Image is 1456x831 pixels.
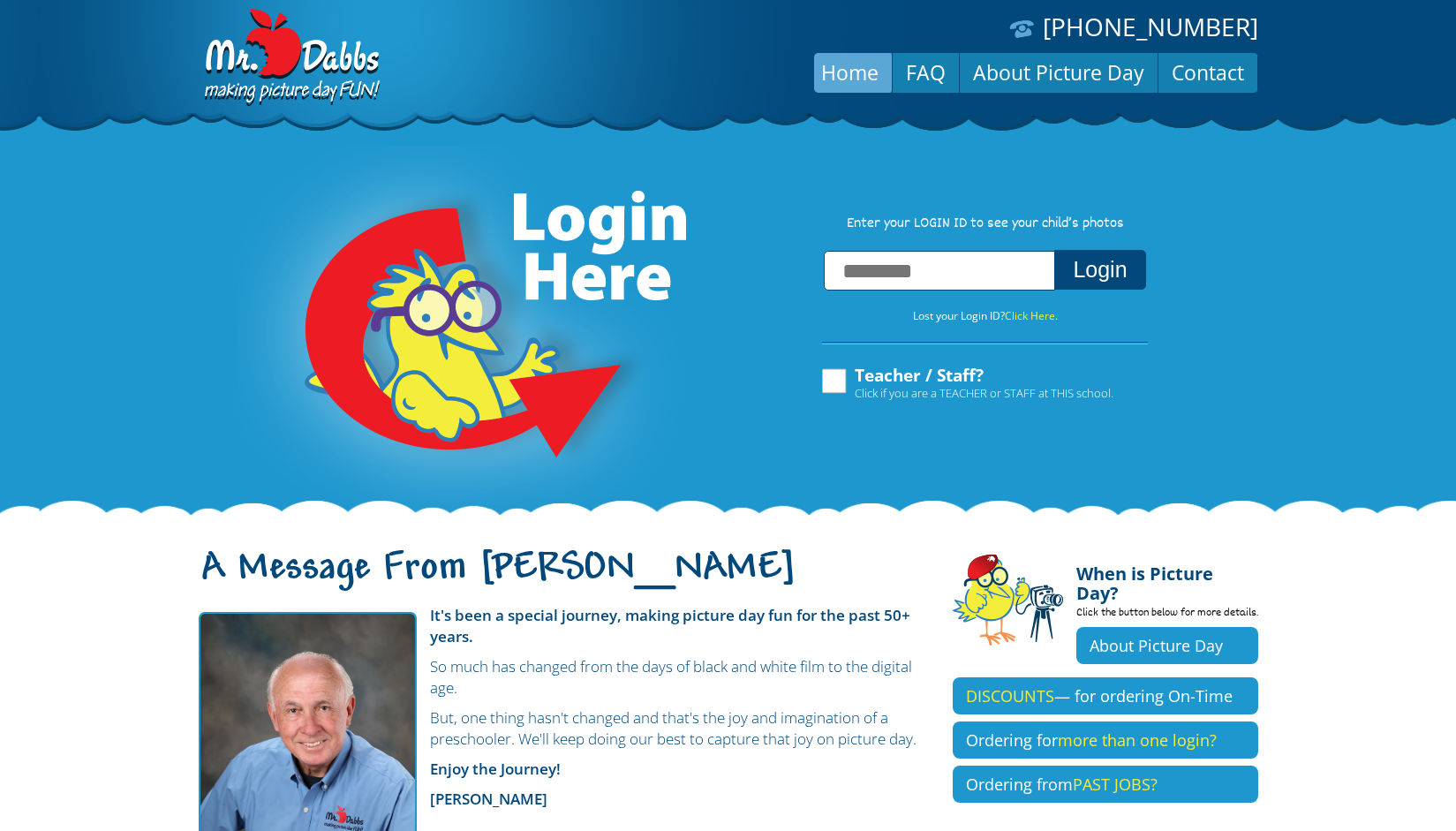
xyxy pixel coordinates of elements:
[960,51,1158,94] a: About Picture Day
[1076,603,1258,627] p: Click the button below for more details.
[1043,10,1258,43] a: [PHONE_NUMBER]
[430,789,547,809] strong: [PERSON_NAME]
[953,721,1258,759] a: Ordering formore than one login?
[1158,51,1257,94] a: Contact
[1005,308,1058,323] a: Click Here.
[238,146,690,517] img: Login Here
[953,766,1258,803] a: Ordering fromPAST JOBS?
[893,51,959,94] a: FAQ
[199,707,926,750] p: But, one thing hasn't changed and that's the joy and imagination of a preschooler. We'll keep doi...
[1054,250,1145,290] button: Login
[953,677,1258,714] a: DISCOUNTS— for ordering On-Time
[804,215,1166,234] p: Enter your LOGIN ID to see your child’s photos
[199,9,382,108] img: Dabbs Company
[855,384,1113,402] span: Click if you are a TEACHER or STAFF at THIS school.
[808,51,892,94] a: Home
[430,759,561,779] strong: Enjoy the Journey!
[199,656,926,699] p: So much has changed from the days of black and white film to the digital age.
[430,605,910,646] strong: It's been a special journey, making picture day fun for the past 50+ years.
[804,306,1166,326] p: Lost your Login ID?
[199,561,926,598] h1: A Message From [PERSON_NAME]
[966,685,1054,706] span: DISCOUNTS
[819,366,1113,400] label: Teacher / Staff?
[1073,774,1158,795] span: PAST JOBS?
[1076,554,1258,603] h4: When is Picture Day?
[1076,627,1258,664] a: About Picture Day
[1058,729,1217,751] span: more than one login?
